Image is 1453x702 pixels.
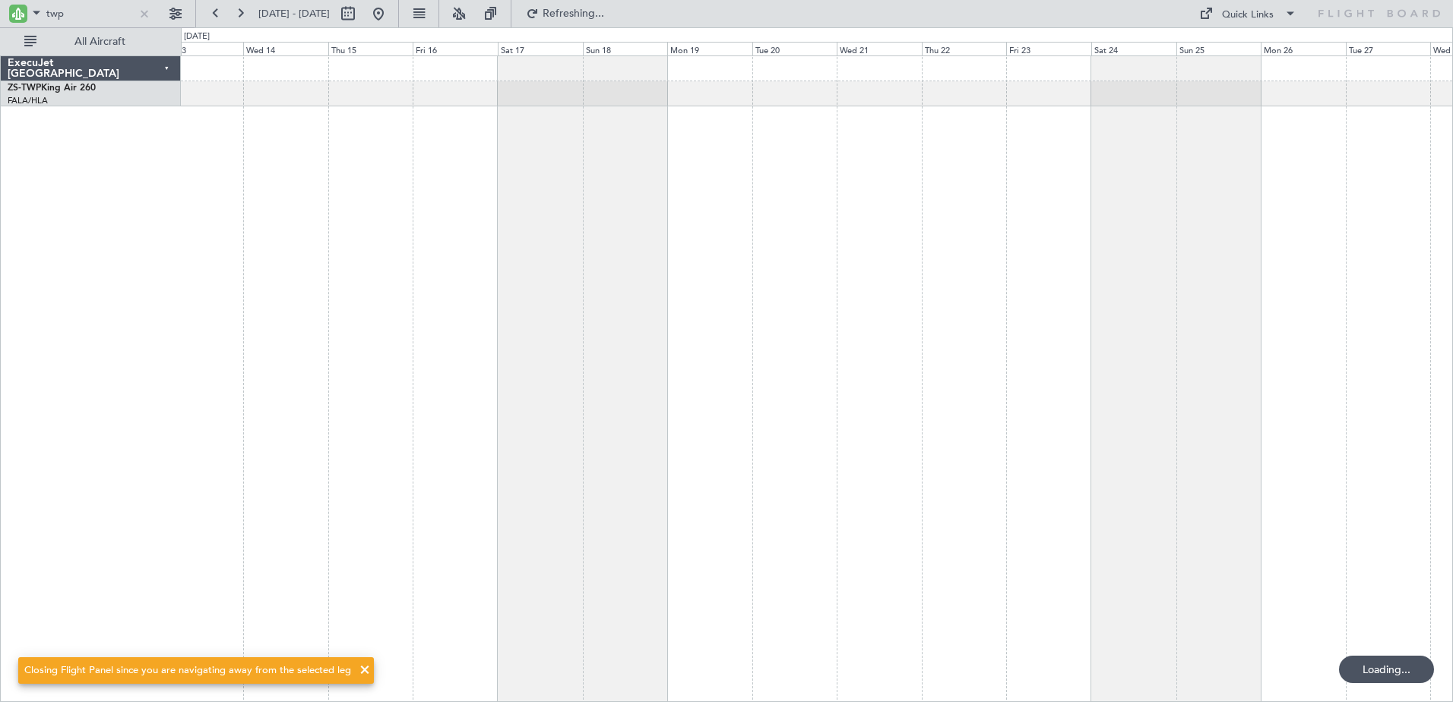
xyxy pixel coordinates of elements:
div: Sat 17 [498,42,583,55]
span: ZS-TWP [8,84,41,93]
div: Sun 25 [1176,42,1261,55]
div: Fri 16 [413,42,498,55]
div: Thu 22 [922,42,1007,55]
div: Tue 20 [752,42,837,55]
div: Wed 21 [837,42,922,55]
div: Tue 13 [159,42,244,55]
span: Refreshing... [542,8,606,19]
div: Thu 15 [328,42,413,55]
div: Sun 18 [583,42,668,55]
div: Mon 19 [667,42,752,55]
div: Fri 23 [1006,42,1091,55]
div: Wed 14 [243,42,328,55]
div: Sat 24 [1091,42,1176,55]
div: Loading... [1339,656,1434,683]
span: All Aircraft [40,36,160,47]
a: ZS-TWPKing Air 260 [8,84,96,93]
div: Closing Flight Panel since you are navigating away from the selected leg [24,663,351,678]
div: Quick Links [1222,8,1274,23]
div: [DATE] [184,30,210,43]
button: Refreshing... [519,2,610,26]
button: All Aircraft [17,30,165,54]
span: [DATE] - [DATE] [258,7,330,21]
a: FALA/HLA [8,95,48,106]
button: Quick Links [1192,2,1304,26]
div: Tue 27 [1346,42,1431,55]
input: A/C (Reg. or Type) [46,2,134,25]
div: Mon 26 [1261,42,1346,55]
